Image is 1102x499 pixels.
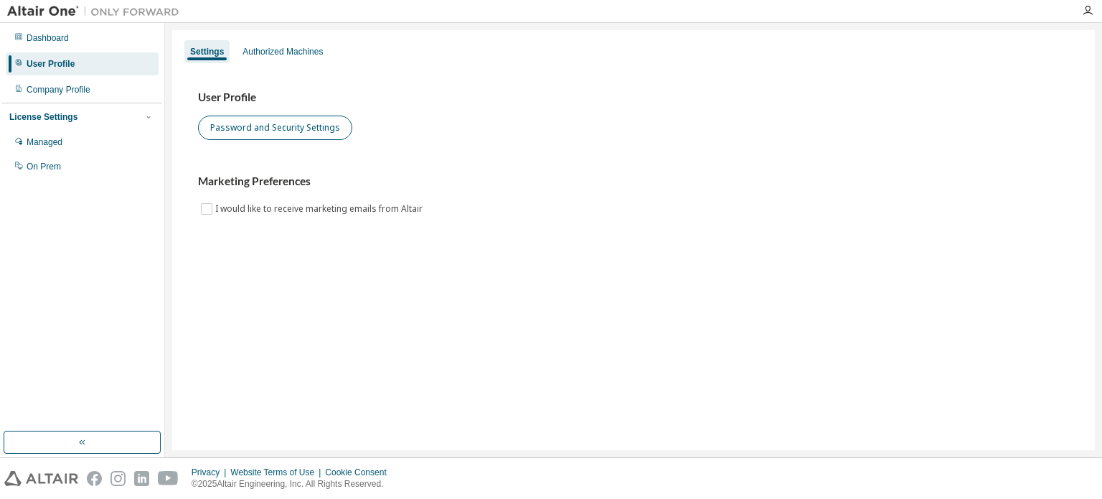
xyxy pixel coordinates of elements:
div: Cookie Consent [325,467,395,478]
div: License Settings [9,111,77,123]
button: Password and Security Settings [198,116,352,140]
div: User Profile [27,58,75,70]
div: On Prem [27,161,61,172]
div: Privacy [192,467,230,478]
div: Company Profile [27,84,90,95]
div: Authorized Machines [242,46,323,57]
div: Settings [190,46,224,57]
img: altair_logo.svg [4,471,78,486]
img: linkedin.svg [134,471,149,486]
div: Website Terms of Use [230,467,325,478]
h3: Marketing Preferences [198,174,1069,189]
label: I would like to receive marketing emails from Altair [215,200,425,218]
p: © 2025 Altair Engineering, Inc. All Rights Reserved. [192,478,395,490]
div: Dashboard [27,32,69,44]
h3: User Profile [198,90,1069,105]
img: instagram.svg [110,471,126,486]
div: Managed [27,136,62,148]
img: facebook.svg [87,471,102,486]
img: youtube.svg [158,471,179,486]
img: Altair One [7,4,187,19]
